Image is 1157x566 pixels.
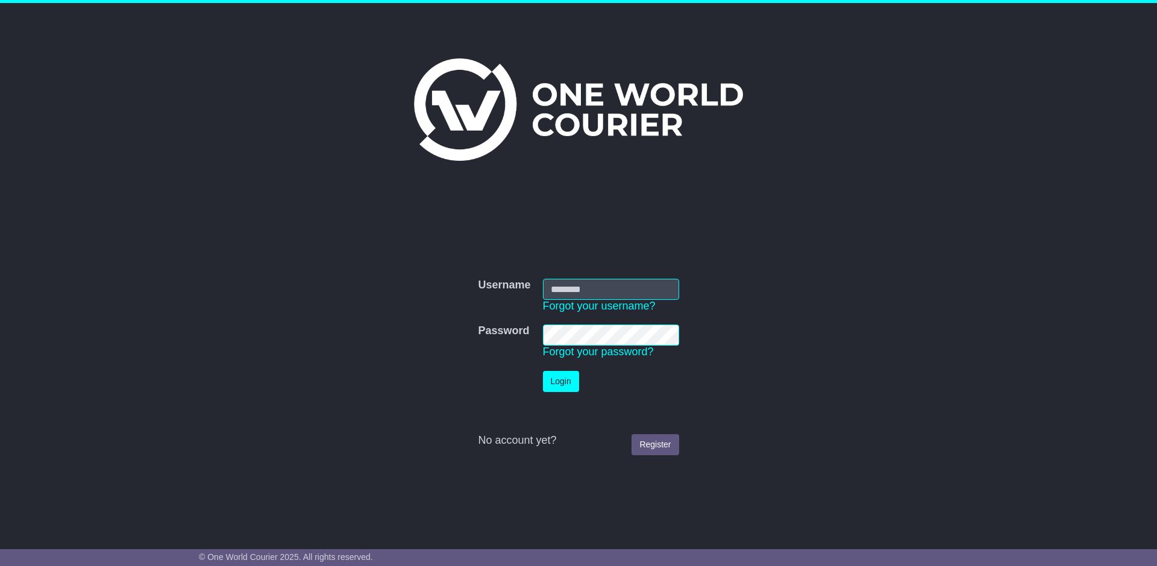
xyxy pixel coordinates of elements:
img: One World [414,58,743,161]
label: Password [478,325,529,338]
button: Login [543,371,579,392]
a: Register [632,434,679,455]
a: Forgot your password? [543,346,654,358]
div: No account yet? [478,434,679,447]
a: Forgot your username? [543,300,656,312]
label: Username [478,279,530,292]
span: © One World Courier 2025. All rights reserved. [199,552,373,562]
